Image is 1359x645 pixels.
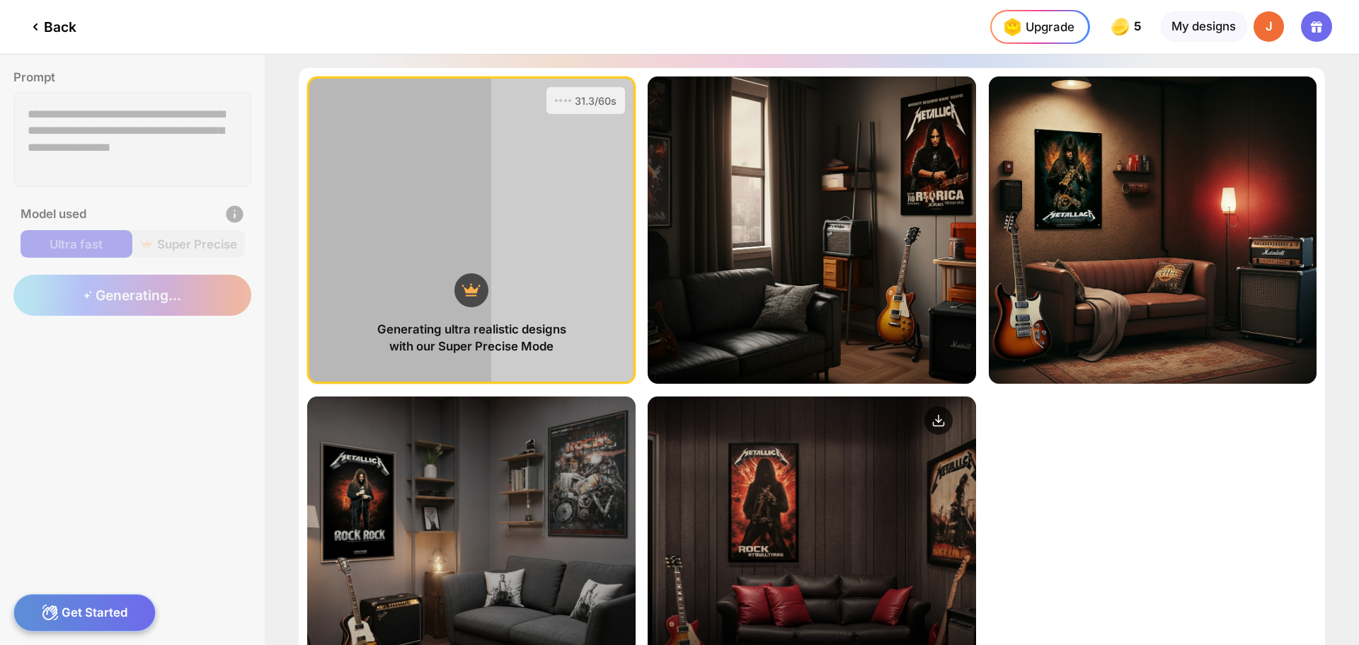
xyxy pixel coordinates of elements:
[27,18,76,35] div: Back
[999,13,1026,40] img: upgrade-nav-btn-icon.gif
[1254,11,1284,42] div: J
[999,13,1074,40] div: Upgrade
[1161,11,1247,42] div: My designs
[13,594,156,632] div: Get Started
[1134,20,1144,33] span: 5
[575,94,617,108] div: 31.3/60s
[376,321,567,355] div: Generating ultra realistic designs with our Super Precise Mode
